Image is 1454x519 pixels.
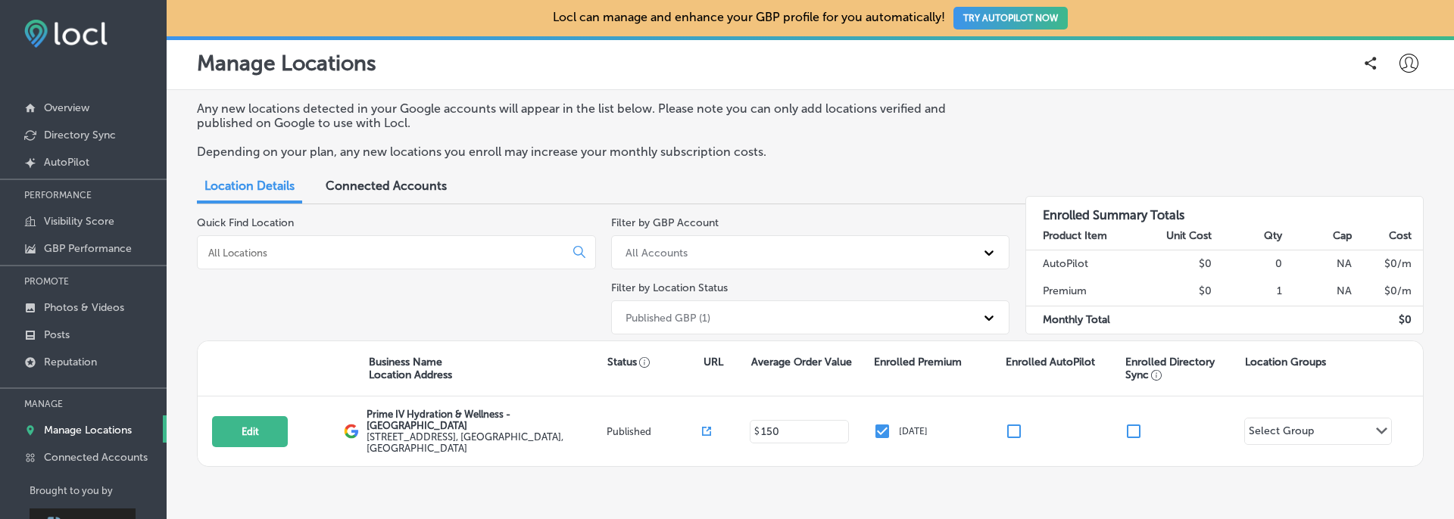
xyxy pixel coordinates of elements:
[44,101,89,114] p: Overview
[30,485,167,496] p: Brought to you by
[44,156,89,169] p: AutoPilot
[874,356,962,368] p: Enrolled Premium
[44,451,148,464] p: Connected Accounts
[326,179,447,193] span: Connected Accounts
[197,145,994,159] p: Depending on your plan, any new locations you enroll may increase your monthly subscription costs.
[207,246,561,259] input: All Locations
[197,51,376,76] p: Manage Locations
[44,424,132,437] p: Manage Locations
[1353,306,1423,334] td: $ 0
[1043,229,1107,242] strong: Product Item
[1249,424,1314,442] div: Select Group
[1353,250,1423,278] td: $ 0 /m
[1026,306,1143,334] td: Monthly Total
[44,215,114,228] p: Visibility Score
[704,356,723,368] p: URL
[611,216,719,229] label: Filter by GBP Account
[24,20,108,48] img: fda3e92497d09a02dc62c9cd864e3231.png
[1125,356,1237,381] p: Enrolled Directory Sync
[754,426,760,437] p: $
[1006,356,1095,368] p: Enrolled AutoPilot
[44,356,97,368] p: Reputation
[1353,222,1423,250] th: Cost
[751,356,852,368] p: Average Order Value
[607,356,703,368] p: Status
[1143,278,1213,306] td: $0
[1212,250,1283,278] td: 0
[197,101,994,130] p: Any new locations detected in your Google accounts will appear in the list below. Please note you...
[212,416,288,447] button: Edit
[367,409,603,431] p: Prime IV Hydration & Wellness - [GEOGRAPHIC_DATA]
[44,242,132,255] p: GBP Performance
[607,426,703,437] p: Published
[899,426,928,437] p: [DATE]
[44,328,70,341] p: Posts
[1143,222,1213,250] th: Unit Cost
[204,179,295,193] span: Location Details
[1283,250,1353,278] td: NA
[197,216,294,229] label: Quick Find Location
[1212,278,1283,306] td: 1
[1245,356,1326,368] p: Location Groups
[953,7,1068,30] button: TRY AUTOPILOT NOW
[367,431,603,454] label: [STREET_ADDRESS] , [GEOGRAPHIC_DATA], [GEOGRAPHIC_DATA]
[44,129,116,141] p: Directory Sync
[44,301,124,314] p: Photos & Videos
[1212,222,1283,250] th: Qty
[369,356,452,381] p: Business Name Location Address
[1353,278,1423,306] td: $ 0 /m
[611,281,728,294] label: Filter by Location Status
[1026,197,1424,222] h3: Enrolled Summary Totals
[1026,250,1143,278] td: AutoPilot
[1026,278,1143,306] td: Premium
[1283,222,1353,250] th: Cap
[344,424,359,439] img: logo
[626,246,688,259] div: All Accounts
[1143,250,1213,278] td: $0
[1283,278,1353,306] td: NA
[626,311,710,324] div: Published GBP (1)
